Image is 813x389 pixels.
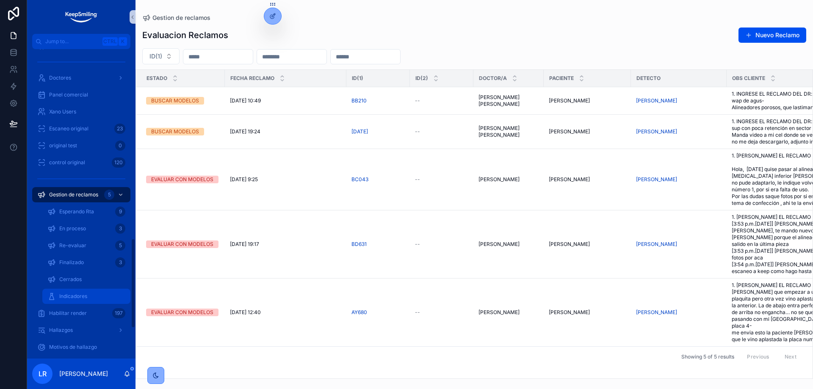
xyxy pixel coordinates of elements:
[230,309,261,316] span: [DATE] 12:40
[478,94,539,108] a: [PERSON_NAME] [PERSON_NAME]
[151,97,199,105] div: BUSCAR MODELOS
[146,128,220,135] a: BUSCAR MODELOS
[112,157,125,168] div: 120
[115,207,125,217] div: 9
[549,309,626,316] a: [PERSON_NAME]
[151,309,213,316] div: EVALUAR CON MODELOS
[636,128,677,135] a: [PERSON_NAME]
[49,310,87,317] span: Habilitar render
[478,241,539,248] a: [PERSON_NAME]
[636,75,661,82] span: Detecto
[732,75,765,82] span: OBS cliente
[230,176,258,183] span: [DATE] 9:25
[32,155,130,170] a: control original120
[49,142,77,149] span: original test
[115,141,125,151] div: 0
[42,238,130,253] a: Re-evaluar5
[230,97,341,104] a: [DATE] 10:49
[636,176,722,183] a: [PERSON_NAME]
[478,309,520,316] span: [PERSON_NAME]
[112,308,125,318] div: 197
[59,276,82,283] span: Cerrados
[59,208,94,215] span: Esperando Rta
[39,369,47,379] span: LR
[478,125,539,138] a: [PERSON_NAME] [PERSON_NAME]
[478,241,520,248] span: [PERSON_NAME]
[351,309,367,316] a: AY680
[636,309,677,316] span: [PERSON_NAME]
[549,241,590,248] span: [PERSON_NAME]
[45,38,99,45] span: Jump to...
[151,176,213,183] div: EVALUAR CON MODELOS
[549,128,590,135] span: [PERSON_NAME]
[59,293,87,300] span: Indicadores
[351,241,405,248] a: BD631
[415,176,468,183] a: --
[114,124,125,134] div: 23
[549,97,590,104] span: [PERSON_NAME]
[32,70,130,86] a: Doctores
[415,97,420,104] span: --
[49,191,98,198] span: Gestion de reclamos
[42,255,130,270] a: Finalizado3
[147,75,167,82] span: Estado
[415,241,420,248] span: --
[351,128,405,135] a: [DATE]
[351,128,368,135] a: [DATE]
[42,204,130,219] a: Esperando Rta9
[230,128,341,135] a: [DATE] 19:24
[146,176,220,183] a: EVALUAR CON MODELOS
[32,187,130,202] a: Gestion de reclamos5
[115,223,125,234] div: 3
[32,121,130,136] a: Escaneo original23
[102,37,118,46] span: Ctrl
[415,128,468,135] a: --
[415,309,420,316] span: --
[152,14,210,22] span: Gestion de reclamos
[142,14,210,22] a: Gestion de reclamos
[49,91,88,98] span: Panel comercial
[230,97,261,104] span: [DATE] 10:49
[478,309,539,316] a: [PERSON_NAME]
[636,241,677,248] a: [PERSON_NAME]
[549,75,574,82] span: Paciente
[59,370,108,378] p: [PERSON_NAME]
[230,241,341,248] a: [DATE] 19:17
[549,241,626,248] a: [PERSON_NAME]
[32,34,130,49] button: Jump to...CtrlK
[230,128,260,135] span: [DATE] 19:24
[32,306,130,321] a: Habilitar render197
[59,225,86,232] span: En proceso
[351,309,405,316] a: AY680
[351,176,405,183] a: BC043
[636,97,677,104] span: [PERSON_NAME]
[49,108,76,115] span: Xano Users
[115,240,125,251] div: 5
[549,176,590,183] span: [PERSON_NAME]
[636,128,722,135] a: [PERSON_NAME]
[636,176,677,183] a: [PERSON_NAME]
[104,190,114,200] div: 5
[230,176,341,183] a: [DATE] 9:25
[149,52,162,61] span: ID(1)
[415,128,420,135] span: --
[549,97,626,104] a: [PERSON_NAME]
[42,272,130,287] a: Cerrados
[636,241,722,248] a: [PERSON_NAME]
[146,309,220,316] a: EVALUAR CON MODELOS
[32,323,130,338] a: Hallazgos
[32,87,130,102] a: Panel comercial
[151,128,199,135] div: BUSCAR MODELOS
[351,97,405,104] a: BB210
[351,241,367,248] a: BD631
[351,97,367,104] a: BB210
[59,259,84,266] span: Finalizado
